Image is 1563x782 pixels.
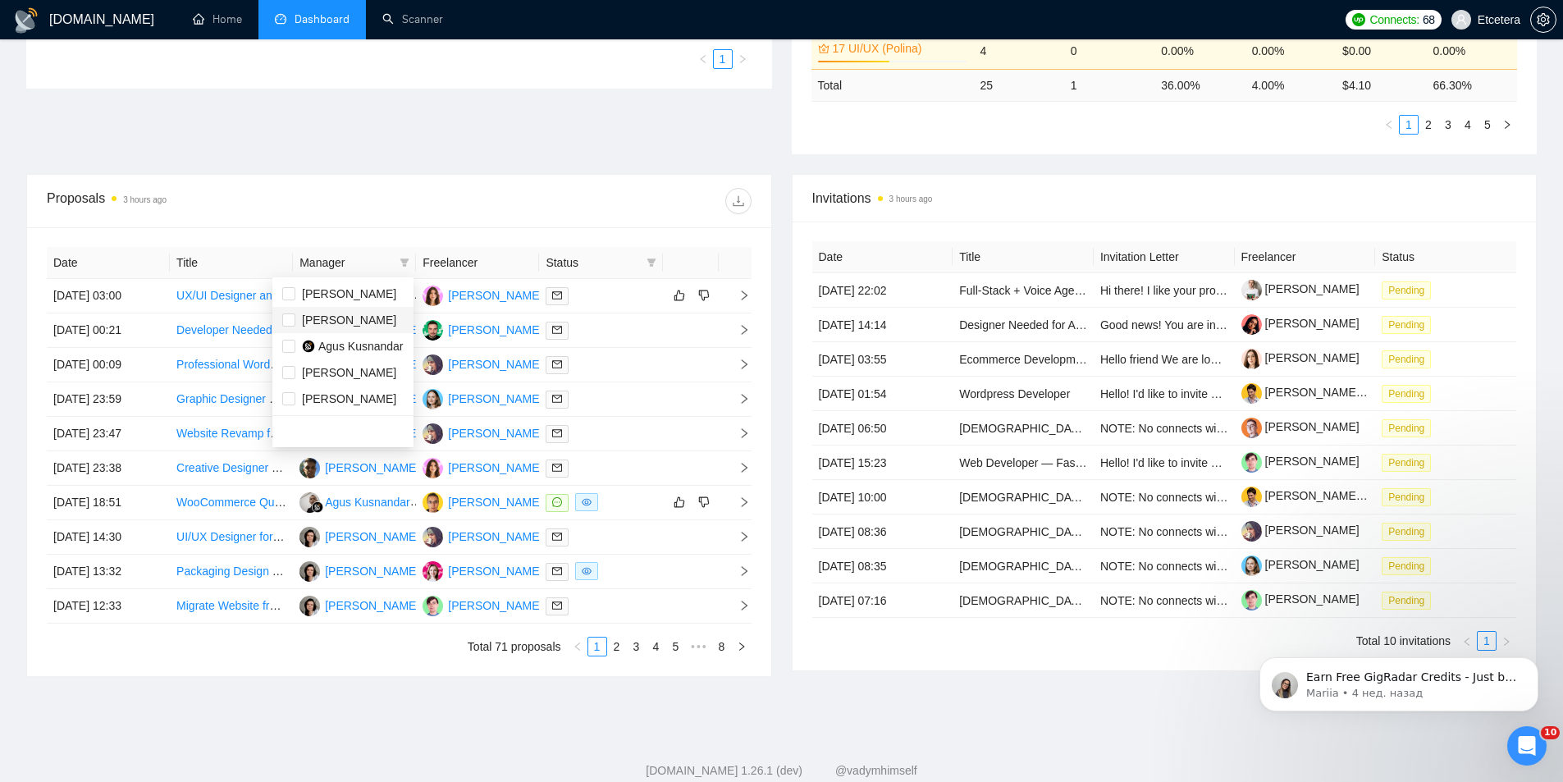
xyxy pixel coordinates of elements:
td: [DATE] 03:00 [47,279,170,313]
a: [DEMOGRAPHIC_DATA] Speakers of Tamil – Talent Bench for Future Managed Services Recording Projects [959,422,1512,435]
span: Manager [299,254,393,272]
button: dislike [694,286,714,305]
a: [PERSON_NAME] [1241,524,1360,537]
li: 4 [647,637,666,656]
li: 4 [1458,115,1478,135]
td: [DATE] 07:16 [812,583,953,618]
span: mail [552,601,562,611]
a: Creative Designer Needed for CPG Projects [176,461,401,474]
span: filter [643,250,660,275]
div: [PERSON_NAME] [448,424,542,442]
a: [PERSON_NAME] [1241,420,1360,433]
td: Native Speakers of Tamil – Talent Bench for Future Managed Services Recording Projects [953,583,1094,618]
a: @vadymhimself [835,764,917,777]
a: Graphic Designer neded for Branding and Banner Designs [176,392,474,405]
span: eye [582,497,592,507]
span: mail [552,463,562,473]
td: [DATE] 00:09 [47,348,170,382]
li: Previous Page [1379,115,1399,135]
img: TT [299,527,320,547]
a: 8 [713,638,731,656]
a: DM[PERSON_NAME] [423,598,542,611]
td: [DATE] 12:33 [47,589,170,624]
td: [DATE] 18:51 [47,486,170,520]
a: Migrate Website from WordPress to Shopify [176,599,400,612]
span: Pending [1382,454,1431,472]
td: [DATE] 23:59 [47,382,170,417]
span: like [674,496,685,509]
span: Pending [1382,385,1431,403]
a: 2 [608,638,626,656]
a: Developer Needed to Build Landing Page from Figma Design (WP Engine Hosting) [176,323,598,336]
td: $0.00 [1336,32,1426,69]
td: Professional WordPress Website Redesign [170,348,293,382]
td: [DATE] 15:23 [812,446,953,480]
a: [PERSON_NAME] [1241,317,1360,330]
div: [PERSON_NAME] [448,562,542,580]
li: 8 [712,637,732,656]
img: PS [423,423,443,444]
img: PS [423,527,443,547]
a: Web Developer — Fast & Replicable E-commerce Site Cloning (Shopify) — Long-Term Project [959,456,1440,469]
th: Title [953,241,1094,273]
td: Full-Stack + Voice Agent AI Developer (Hourly Contract, Immediate Start) [953,273,1094,308]
td: 0.00% [1427,32,1517,69]
span: message [552,497,562,507]
button: right [732,637,752,656]
time: 3 hours ago [889,194,933,204]
div: [PERSON_NAME] [448,459,542,477]
span: right [725,393,750,405]
a: UX/UI Designer and Wordpress Expert for Figma Redesign [176,289,477,302]
span: mail [552,290,562,300]
img: c1Hg7SEEXlRSL7qw9alyXYuBTAoT3mZQnK_sLPzbWuX01cxZ_vFNQqRjIsovb9WlI0 [1241,280,1262,300]
li: 2 [607,637,627,656]
div: [PERSON_NAME] [448,493,542,511]
span: dislike [698,496,710,509]
img: c1WxvaZJbEkjYskB_NLkd46d563zNhCYqpob2QYOt_ABmdev5F_TzxK5jj4umUDMAG [1241,452,1262,473]
iframe: Intercom notifications сообщение [1235,623,1563,738]
li: 1 [587,637,607,656]
a: Pending [1382,421,1437,434]
img: c1xla-haZDe3rTgCpy3_EKqnZ9bE1jCu9HkBpl3J4QwgQIcLjIh-6uLdGjM-EeUJe5 [1241,349,1262,369]
img: ET [423,492,443,513]
span: [PERSON_NAME] [302,392,396,405]
a: Pending [1382,490,1437,503]
a: PD[PERSON_NAME] [423,288,542,301]
td: 0.00% [1245,32,1336,69]
span: Status [546,254,639,272]
button: like [670,492,689,512]
td: UX/UI Designer and Wordpress Expert for Figma Redesign [170,279,293,313]
div: [PERSON_NAME] [325,528,419,546]
span: [PERSON_NAME] [302,313,396,327]
img: TT [299,596,320,616]
span: left [698,54,708,64]
img: upwork-logo.png [1352,13,1365,26]
img: AK [299,492,320,513]
img: c1UoaMzKBY-GWbreaV7sVF2LUs3COLKK0XpZn8apeAot5vY1XfLaDMeTNzu3tJ2YMy [1241,521,1262,542]
a: Pending [1382,283,1437,296]
span: right [725,324,750,336]
span: [PERSON_NAME] [302,366,396,379]
a: Pending [1382,318,1437,331]
th: Date [47,247,170,279]
div: [PERSON_NAME] [448,528,542,546]
td: Developer Needed to Build Landing Page from Figma Design (WP Engine Hosting) [170,313,293,348]
div: [PERSON_NAME] [325,459,419,477]
a: Pending [1382,524,1437,537]
img: AS [423,320,443,341]
a: [DEMOGRAPHIC_DATA] Speakers of Tamil – Talent Bench for Future Managed Services Recording Projects [959,491,1512,504]
a: [PERSON_NAME] [1241,282,1360,295]
img: DM [423,596,443,616]
td: Ecommerce Development [953,342,1094,377]
a: [DEMOGRAPHIC_DATA] Speakers of Tamil – Talent Bench for Future Managed Services Recording Projects [959,594,1512,607]
button: right [733,49,752,69]
span: Pending [1382,488,1431,506]
li: Next Page [1497,115,1517,135]
div: [PERSON_NAME] [448,286,542,304]
button: right [1497,115,1517,135]
a: AP[PERSON_NAME] [299,460,419,473]
span: right [725,600,750,611]
a: 4 [647,638,665,656]
span: Pending [1382,419,1431,437]
img: c1wY7m8ZWXnIubX-lpYkQz8QSQ1v5mgv5UQmPpzmho8AMWW-HeRy9TbwhmJc8l-wsG [1241,556,1262,576]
